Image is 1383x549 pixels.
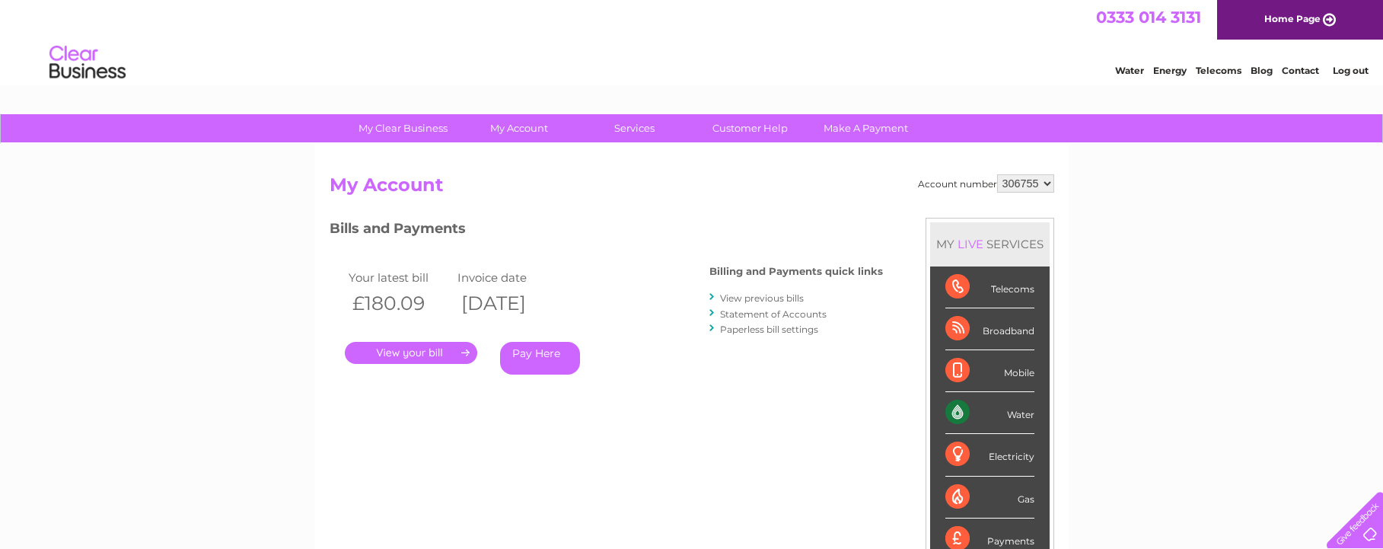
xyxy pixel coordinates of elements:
[340,114,466,142] a: My Clear Business
[945,434,1034,476] div: Electricity
[720,324,818,335] a: Paperless bill settings
[687,114,813,142] a: Customer Help
[945,392,1034,434] div: Water
[1196,65,1241,76] a: Telecoms
[945,477,1034,519] div: Gas
[1333,65,1369,76] a: Log out
[945,267,1034,308] div: Telecoms
[1251,65,1273,76] a: Blog
[803,114,929,142] a: Make A Payment
[720,308,827,320] a: Statement of Accounts
[330,174,1054,203] h2: My Account
[454,267,563,288] td: Invoice date
[1153,65,1187,76] a: Energy
[709,266,883,277] h4: Billing and Payments quick links
[720,292,804,304] a: View previous bills
[345,288,454,319] th: £180.09
[930,222,1050,266] div: MY SERVICES
[1096,8,1201,27] a: 0333 014 3131
[330,218,883,244] h3: Bills and Payments
[1115,65,1144,76] a: Water
[333,8,1052,74] div: Clear Business is a trading name of Verastar Limited (registered in [GEOGRAPHIC_DATA] No. 3667643...
[945,350,1034,392] div: Mobile
[456,114,582,142] a: My Account
[49,40,126,86] img: logo.png
[954,237,986,251] div: LIVE
[345,342,477,364] a: .
[945,308,1034,350] div: Broadband
[918,174,1054,193] div: Account number
[454,288,563,319] th: [DATE]
[1282,65,1319,76] a: Contact
[572,114,697,142] a: Services
[345,267,454,288] td: Your latest bill
[500,342,580,375] a: Pay Here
